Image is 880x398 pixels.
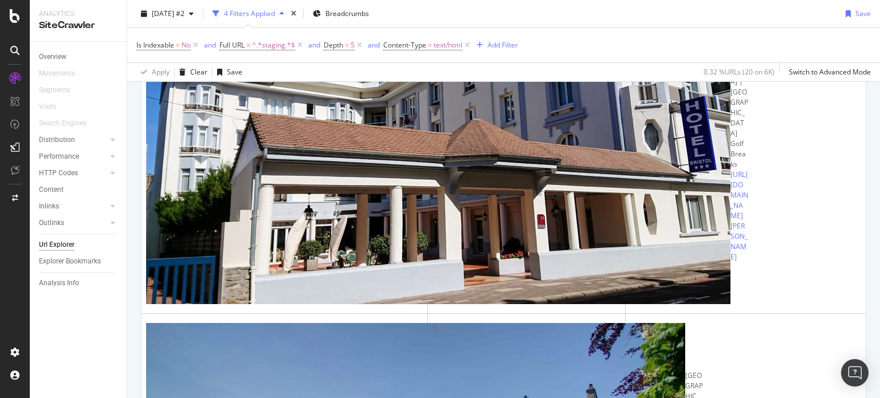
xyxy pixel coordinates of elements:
button: Switch to Advanced Mode [784,63,871,81]
span: Breadcrumbs [325,9,369,18]
span: 5 [351,37,355,53]
button: Add Filter [472,38,518,52]
span: = [428,40,432,50]
div: Movements [39,68,75,80]
button: and [305,40,324,50]
span: Depth [324,40,343,50]
div: Distribution [39,134,75,146]
div: 4 Filters Applied [224,9,275,18]
div: Analysis Info [39,277,79,289]
div: 0.32 % URLs ( 20 on 6K ) [704,67,775,77]
div: and [368,40,380,50]
a: Outlinks [39,217,107,229]
span: = [345,40,349,50]
a: [URL][DOMAIN_NAME][PERSON_NAME] [730,170,748,262]
button: and [201,40,219,50]
div: Apply [152,67,170,77]
div: text/html [630,323,861,333]
div: Explorer Bookmarks [39,255,101,267]
div: Save [227,67,242,77]
div: Url Explorer [39,239,74,251]
span: ^.*staging.*$ [252,37,295,53]
span: text/html [434,37,462,53]
div: Clear [190,67,207,77]
span: No [182,37,191,53]
div: HTTP Codes [39,167,78,179]
a: Inlinks [39,200,107,212]
span: = [246,40,250,50]
a: Analysis Info [39,277,119,289]
div: Overview [39,51,66,63]
span: Full URL [219,40,245,50]
a: Segments [39,84,81,96]
a: Url Explorer [39,239,119,251]
button: Clear [175,63,207,81]
a: Performance [39,151,107,163]
div: and [308,40,320,50]
div: and [204,40,216,50]
div: Save [855,9,871,18]
a: Explorer Bookmarks [39,255,119,267]
a: Content [39,184,119,196]
button: Apply [136,63,170,81]
a: Distribution [39,134,107,146]
a: HTTP Codes [39,167,107,179]
div: Open Intercom Messenger [841,359,869,387]
button: [DATE] #2 [136,5,198,23]
a: Search Engines [39,117,98,129]
a: Movements [39,68,87,80]
div: Outlinks [39,217,64,229]
div: Content [39,184,64,196]
div: Segments [39,84,70,96]
div: Analytics [39,9,117,19]
span: = [176,40,180,50]
button: 4 Filters Applied [208,5,289,23]
button: and [364,40,383,50]
a: Overview [39,51,119,63]
div: Visits [39,101,56,113]
div: Inlinks [39,200,59,212]
div: Performance [39,151,79,163]
a: Visits [39,101,68,113]
span: Is Indexable [136,40,174,50]
div: Add Filter [488,40,518,50]
span: 2025 Sep. 9th #2 [152,9,184,18]
button: Save [841,5,871,23]
button: Save [213,63,242,81]
div: SiteCrawler [39,19,117,32]
span: Content-Type [383,40,426,50]
div: Switch to Advanced Mode [789,67,871,77]
button: Breadcrumbs [308,5,374,23]
div: 5 [433,323,620,333]
div: Search Engines [39,117,87,129]
div: times [289,8,298,19]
